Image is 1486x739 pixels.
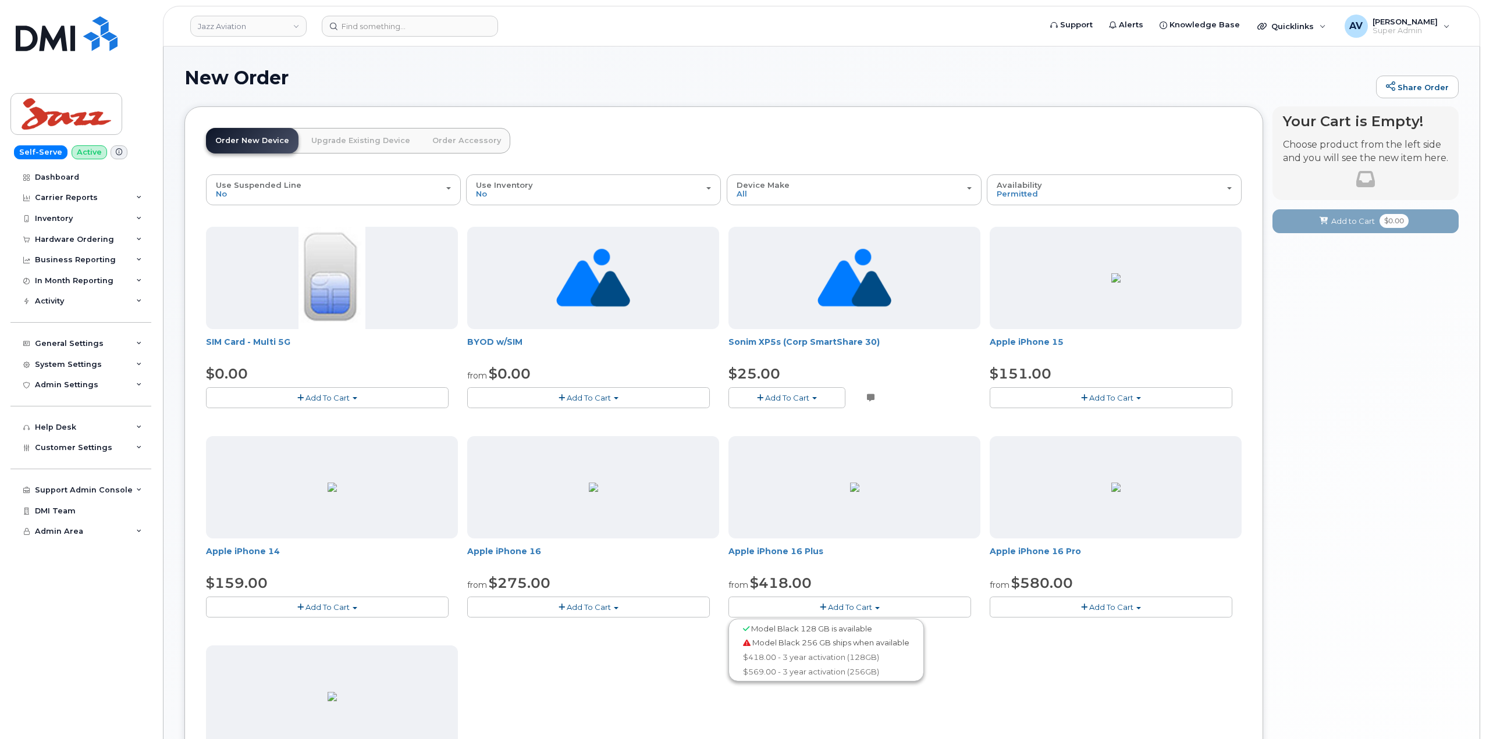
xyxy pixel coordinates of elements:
[206,546,280,556] a: Apple iPhone 14
[206,337,290,347] a: SIM Card - Multi 5G
[476,189,487,198] span: No
[1380,214,1409,228] span: $0.00
[990,365,1051,382] span: $151.00
[751,624,872,633] span: Model Black 128 GB is available
[728,365,780,382] span: $25.00
[467,370,487,381] small: from
[206,545,458,569] div: Apple iPhone 14
[1283,138,1448,165] p: Choose product from the left side and you will see the new item here.
[752,638,909,647] span: Model Black 256 GB ships when available
[328,692,337,701] img: 73A59963-EFD8-4598-881B-B96537DCB850.png
[990,546,1081,556] a: Apple iPhone 16 Pro
[305,602,350,612] span: Add To Cart
[1011,574,1073,591] span: $580.00
[737,180,790,190] span: Device Make
[728,597,971,617] button: Add To Cart
[728,580,748,590] small: from
[589,483,598,492] img: 1AD8B381-DE28-42E7-8D9B-FF8D21CC6502.png
[423,128,510,153] a: Order Accessory
[1111,483,1121,492] img: CF3D4CB1-4C2B-41DB-9064-0F6C383BB129.png
[731,650,921,665] a: $418.00 - 3 year activation (128GB)
[489,365,531,382] span: $0.00
[298,227,365,329] img: 00D627D4-43E9-49B7-A367-2C99342E128C.jpg
[1089,393,1133,402] span: Add To Cart
[206,574,268,591] span: $159.00
[305,393,350,402] span: Add To Cart
[1283,113,1448,129] h4: Your Cart is Empty!
[467,546,541,556] a: Apple iPhone 16
[728,546,823,556] a: Apple iPhone 16 Plus
[302,128,420,153] a: Upgrade Existing Device
[750,574,812,591] span: $418.00
[467,597,710,617] button: Add To Cart
[206,597,449,617] button: Add To Cart
[1272,209,1459,233] button: Add to Cart $0.00
[467,336,719,359] div: BYOD w/SIM
[1089,602,1133,612] span: Add To Cart
[467,387,710,408] button: Add To Cart
[467,580,487,590] small: from
[990,545,1242,569] div: Apple iPhone 16 Pro
[216,189,227,198] span: No
[765,393,809,402] span: Add To Cart
[467,337,522,347] a: BYOD w/SIM
[184,67,1370,88] h1: New Order
[206,387,449,408] button: Add To Cart
[727,174,982,205] button: Device Make All
[850,483,859,492] img: 701041B0-7858-4894-A21F-E352904D2A4C.png
[728,387,845,408] button: Add To Cart
[828,602,872,612] span: Add To Cart
[728,545,980,569] div: Apple iPhone 16 Plus
[737,189,747,198] span: All
[1111,273,1121,283] img: 96FE4D95-2934-46F2-B57A-6FE1B9896579.png
[997,180,1042,190] span: Availability
[728,336,980,359] div: Sonim XP5s (Corp SmartShare 30)
[206,174,461,205] button: Use Suspended Line No
[328,483,337,492] img: 6598ED92-4C32-42D3-A63C-95DFAC6CCF4E.png
[567,393,611,402] span: Add To Cart
[206,336,458,359] div: SIM Card - Multi 5G
[990,337,1064,347] a: Apple iPhone 15
[466,174,721,205] button: Use Inventory No
[817,227,891,329] img: no_image_found-2caef05468ed5679b831cfe6fc140e25e0c280774317ffc20a367ab7fd17291e.png
[467,545,719,569] div: Apple iPhone 16
[567,602,611,612] span: Add To Cart
[990,336,1242,359] div: Apple iPhone 15
[997,189,1038,198] span: Permitted
[476,180,533,190] span: Use Inventory
[728,337,880,347] a: Sonim XP5s (Corp SmartShare 30)
[206,365,248,382] span: $0.00
[990,597,1232,617] button: Add To Cart
[990,387,1232,408] button: Add To Cart
[556,227,630,329] img: no_image_found-2caef05468ed5679b831cfe6fc140e25e0c280774317ffc20a367ab7fd17291e.png
[1331,216,1375,227] span: Add to Cart
[206,128,298,153] a: Order New Device
[731,665,921,679] a: $569.00 - 3 year activation (256GB)
[1376,76,1459,99] a: Share Order
[987,174,1242,205] button: Availability Permitted
[990,580,1009,590] small: from
[216,180,301,190] span: Use Suspended Line
[489,574,550,591] span: $275.00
